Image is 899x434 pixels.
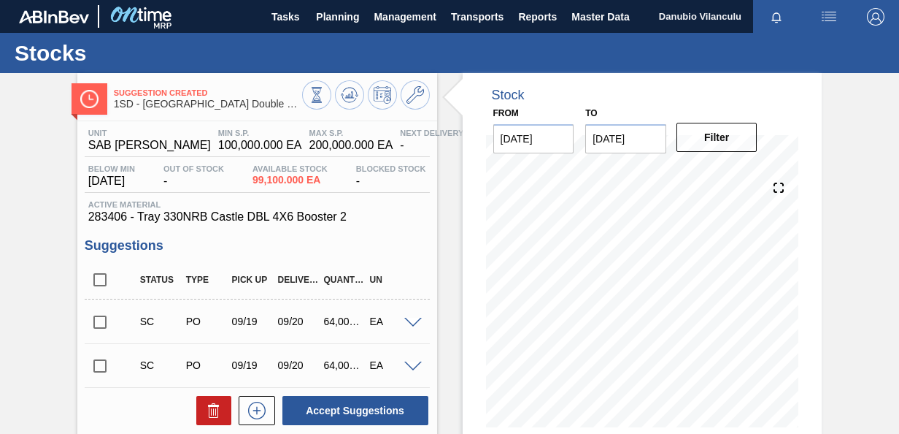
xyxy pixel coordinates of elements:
[136,359,185,371] div: Suggestion Created
[366,359,414,371] div: EA
[493,124,574,153] input: mm/dd/yyyy
[15,45,274,61] h1: Stocks
[218,139,302,152] span: 100,000.000 EA
[320,275,369,285] div: Quantity
[320,316,369,327] div: 64,000.000
[80,90,99,108] img: Ícone
[228,275,277,285] div: Pick up
[282,396,428,425] button: Accept Suggestions
[585,124,666,153] input: mm/dd/yyyy
[309,129,393,137] span: MAX S.P.
[753,7,800,27] button: Notifications
[269,8,301,26] span: Tasks
[401,80,430,110] button: Go to Master Data / General
[231,396,275,425] div: New suggestion
[302,80,331,110] button: Stocks Overview
[136,316,185,327] div: Suggestion Created
[85,238,430,254] h3: Suggestions
[585,108,597,118] label: to
[374,8,436,26] span: Management
[252,175,328,186] span: 99,100.000 EA
[571,8,629,26] span: Master Data
[356,164,426,173] span: Blocked Stock
[274,359,323,371] div: 09/20/2025
[88,210,426,224] span: 283406 - Tray 330NRB Castle DBL 4X6 Booster 2
[252,164,328,173] span: Available Stock
[88,139,211,152] span: SAB [PERSON_NAME]
[136,275,185,285] div: Status
[400,129,463,137] span: Next Delivery
[451,8,503,26] span: Transports
[867,8,884,26] img: Logout
[352,164,430,188] div: -
[182,275,231,285] div: Type
[274,316,323,327] div: 09/20/2025
[309,139,393,152] span: 200,000.000 EA
[676,123,757,152] button: Filter
[396,129,467,152] div: -
[160,164,228,188] div: -
[114,99,302,110] span: 1SD - 330NRB Castle Double Malt
[218,129,302,137] span: MIN S.P.
[518,8,557,26] span: Reports
[492,88,525,103] div: Stock
[182,359,231,371] div: Purchase order
[366,275,414,285] div: UN
[320,359,369,371] div: 64,000.000
[189,396,231,425] div: Delete Suggestions
[182,316,231,327] div: Purchase order
[88,164,135,173] span: Below Min
[88,175,135,188] span: [DATE]
[335,80,364,110] button: Update Chart
[368,80,397,110] button: Schedule Inventory
[316,8,359,26] span: Planning
[163,164,224,173] span: Out Of Stock
[820,8,838,26] img: userActions
[228,359,277,371] div: 09/19/2025
[274,275,323,285] div: Delivery
[19,10,89,23] img: TNhmsLtSVTkK8tSr43FrP2fwEKptu5GPRR3wAAAABJRU5ErkJggg==
[493,108,519,118] label: From
[228,316,277,327] div: 09/19/2025
[88,200,426,209] span: Active Material
[88,129,211,137] span: Unit
[275,395,430,427] div: Accept Suggestions
[366,316,414,327] div: EA
[114,88,302,97] span: Suggestion Created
